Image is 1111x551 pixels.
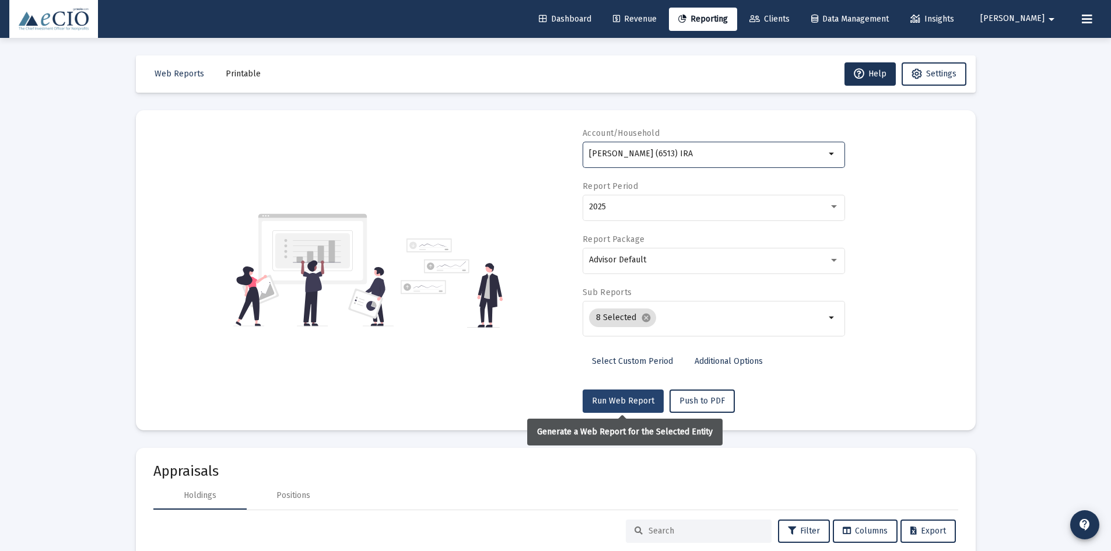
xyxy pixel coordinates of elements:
button: [PERSON_NAME] [966,7,1073,30]
span: Columns [843,526,888,536]
mat-card-title: Appraisals [153,465,958,477]
button: Columns [833,520,898,543]
mat-icon: contact_support [1078,518,1092,532]
button: Printable [216,62,270,86]
span: 2025 [589,202,606,212]
div: Positions [276,490,310,501]
span: Revenue [613,14,657,24]
label: Report Package [583,234,644,244]
span: Data Management [811,14,889,24]
mat-icon: arrow_drop_down [825,147,839,161]
span: Additional Options [695,356,763,366]
div: Holdings [184,490,216,501]
button: Web Reports [145,62,213,86]
button: Settings [902,62,966,86]
span: Export [910,526,946,536]
mat-chip-list: Selection [589,306,825,329]
span: Web Reports [155,69,204,79]
span: Reporting [678,14,728,24]
mat-icon: cancel [641,313,651,323]
button: Push to PDF [670,389,735,413]
input: Search or select an account or household [589,149,825,159]
span: Printable [226,69,261,79]
span: Settings [926,69,956,79]
span: Filter [788,526,820,536]
mat-chip: 8 Selected [589,308,656,327]
span: Push to PDF [679,396,725,406]
label: Sub Reports [583,287,632,297]
mat-icon: arrow_drop_down [1045,8,1059,31]
a: Data Management [802,8,898,31]
a: Dashboard [530,8,601,31]
a: Revenue [604,8,666,31]
span: Clients [749,14,790,24]
label: Report Period [583,181,638,191]
span: Advisor Default [589,255,646,265]
span: Select Custom Period [592,356,673,366]
button: Export [900,520,956,543]
button: Run Web Report [583,389,664,413]
mat-icon: arrow_drop_down [825,311,839,325]
span: Dashboard [539,14,591,24]
button: Help [844,62,896,86]
span: [PERSON_NAME] [980,14,1045,24]
img: reporting-alt [401,238,503,328]
span: Insights [910,14,954,24]
span: Run Web Report [592,396,654,406]
a: Insights [901,8,963,31]
img: Dashboard [18,8,89,31]
img: reporting [233,212,394,328]
a: Clients [740,8,799,31]
a: Reporting [669,8,737,31]
span: Help [854,69,886,79]
label: Account/Household [583,128,660,138]
button: Filter [778,520,830,543]
input: Search [649,526,763,536]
